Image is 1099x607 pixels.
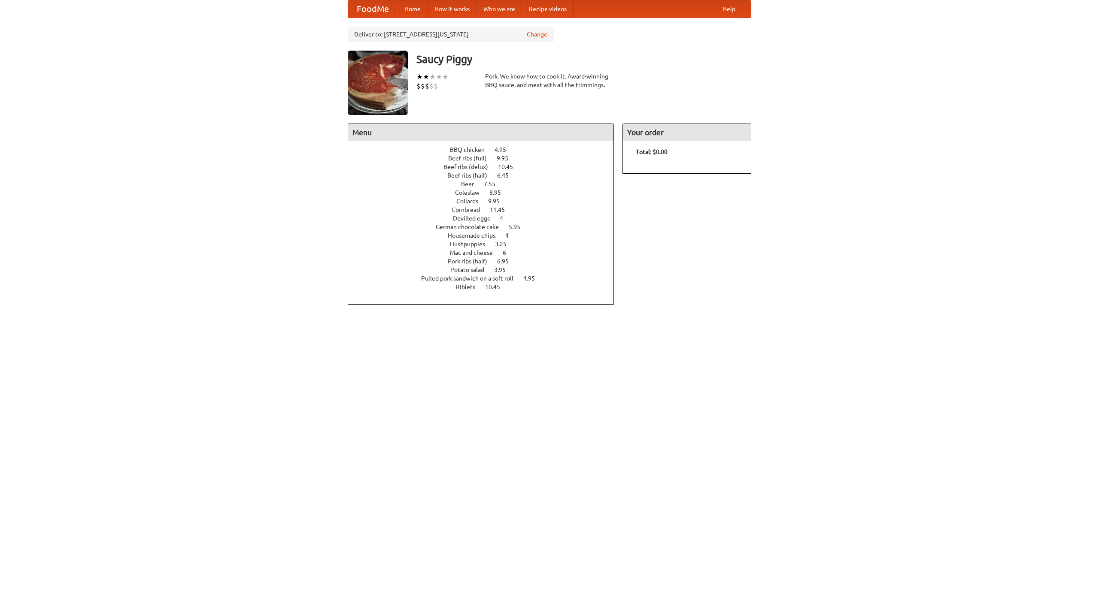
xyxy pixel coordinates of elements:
span: German chocolate cake [436,223,507,230]
a: Pork ribs (half) 6.95 [448,258,525,265]
a: BBQ chicken 4.95 [450,146,522,153]
span: Hushpuppies [450,241,494,248]
span: 4 [500,215,512,222]
span: 11.45 [490,206,513,213]
span: 7.55 [484,181,504,187]
span: 6 [503,249,515,256]
li: $ [429,82,434,91]
a: Potato salad 3.95 [450,266,522,273]
span: Devilled eggs [453,215,498,222]
div: Deliver to: [STREET_ADDRESS][US_STATE] [348,27,554,42]
h4: Your order [623,124,751,141]
span: BBQ chicken [450,146,493,153]
a: Hushpuppies 3.25 [450,241,522,248]
a: Beef ribs (delux) 10.45 [443,163,529,170]
span: 3.95 [494,266,514,273]
li: ★ [442,72,449,82]
span: Potato salad [450,266,493,273]
a: Cornbread 11.45 [452,206,521,213]
a: Help [716,0,742,18]
a: Housemade chips 4 [448,232,525,239]
span: Housemade chips [448,232,504,239]
a: Coleslaw 8.95 [455,189,517,196]
span: Beef ribs (delux) [443,163,497,170]
a: Pulled pork sandwich on a soft roll 4.95 [421,275,551,282]
a: Riblets 10.45 [456,284,516,290]
a: FoodMe [348,0,398,18]
span: 6.95 [497,258,517,265]
li: $ [416,82,421,91]
span: Riblets [456,284,484,290]
li: ★ [416,72,423,82]
span: Beef ribs (half) [447,172,496,179]
span: 6.45 [497,172,517,179]
a: Devilled eggs 4 [453,215,519,222]
span: Coleslaw [455,189,488,196]
a: Who we are [477,0,522,18]
span: 5.95 [509,223,529,230]
span: Mac and cheese [450,249,501,256]
a: Recipe videos [522,0,574,18]
a: Beef ribs (full) 9.95 [448,155,524,162]
span: 10.45 [498,163,522,170]
span: Beer [461,181,483,187]
h4: Menu [348,124,613,141]
li: ★ [436,72,442,82]
a: Collards 9.95 [456,198,516,205]
span: Pulled pork sandwich on a soft roll [421,275,522,282]
span: 4.95 [523,275,543,282]
li: $ [434,82,438,91]
span: 4 [505,232,517,239]
a: Beer 7.55 [461,181,511,187]
span: 9.95 [497,155,517,162]
h3: Saucy Piggy [416,51,751,68]
li: ★ [423,72,429,82]
li: $ [425,82,429,91]
li: ★ [429,72,436,82]
a: Home [398,0,428,18]
b: Total: $0.00 [636,148,668,155]
li: $ [421,82,425,91]
a: How it works [428,0,477,18]
span: 4.95 [495,146,515,153]
div: Pork. We know how to cook it. Award-winning BBQ sauce, and meat with all the trimmings. [485,72,614,89]
span: 9.95 [488,198,508,205]
a: Mac and cheese 6 [450,249,522,256]
a: Beef ribs (half) 6.45 [447,172,525,179]
img: angular.jpg [348,51,408,115]
span: 3.25 [495,241,515,248]
span: Pork ribs (half) [448,258,496,265]
a: Change [527,30,547,39]
span: Cornbread [452,206,489,213]
span: 8.95 [489,189,510,196]
span: Beef ribs (full) [448,155,495,162]
a: German chocolate cake 5.95 [436,223,536,230]
span: Collards [456,198,487,205]
span: 10.45 [485,284,509,290]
